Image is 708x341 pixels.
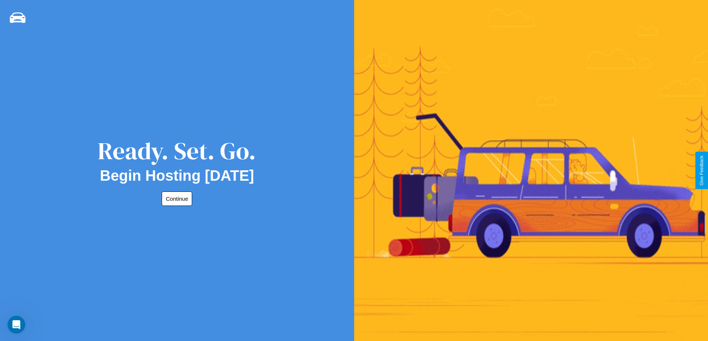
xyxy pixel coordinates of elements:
button: Continue [162,191,192,206]
div: Ready. Set. Go. [98,134,256,167]
div: Give Feedback [699,155,704,186]
iframe: Intercom live chat [7,316,25,334]
h2: Begin Hosting [DATE] [100,167,254,184]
